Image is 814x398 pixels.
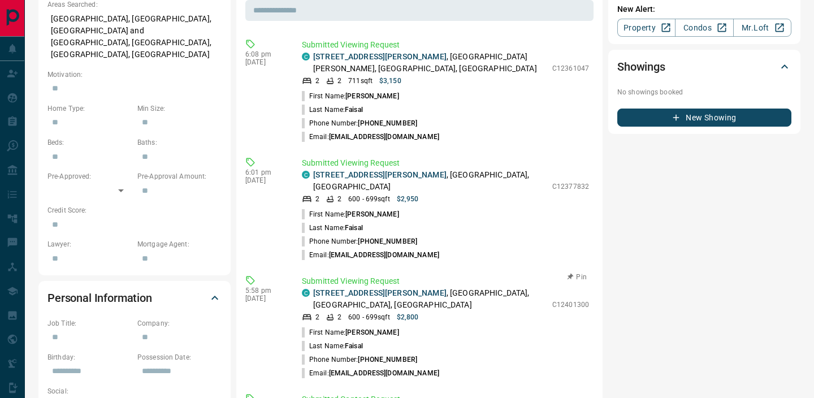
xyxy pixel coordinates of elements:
div: condos.ca [302,289,310,297]
p: $3,150 [379,76,401,86]
a: Property [617,19,676,37]
p: $2,800 [397,312,419,322]
p: 5:58 pm [245,287,285,295]
div: Personal Information [47,284,222,312]
p: Birthday: [47,352,132,362]
p: First Name: [302,91,399,101]
span: [PERSON_NAME] [345,210,399,218]
p: Company: [137,318,222,328]
p: Motivation: [47,70,222,80]
a: [STREET_ADDRESS][PERSON_NAME] [313,288,447,297]
p: Submitted Viewing Request [302,157,589,169]
p: Mortgage Agent: [137,239,222,249]
p: 2 [337,76,341,86]
p: Baths: [137,137,222,148]
p: [GEOGRAPHIC_DATA], [GEOGRAPHIC_DATA], [GEOGRAPHIC_DATA] and [GEOGRAPHIC_DATA], [GEOGRAPHIC_DATA],... [47,10,222,64]
h2: Personal Information [47,289,152,307]
p: 6:01 pm [245,168,285,176]
span: Faisal [345,342,363,350]
p: Email: [302,250,439,260]
p: [DATE] [245,295,285,302]
button: Pin [561,272,594,282]
a: [STREET_ADDRESS][PERSON_NAME] [313,170,447,179]
span: [PHONE_NUMBER] [358,237,417,245]
h2: Showings [617,58,665,76]
p: Credit Score: [47,205,222,215]
span: Faisal [345,224,363,232]
p: 2 [315,194,319,204]
p: [DATE] [245,58,285,66]
span: [EMAIL_ADDRESS][DOMAIN_NAME] [329,369,439,377]
span: [EMAIL_ADDRESS][DOMAIN_NAME] [329,251,439,259]
a: Mr.Loft [733,19,791,37]
span: [PHONE_NUMBER] [358,356,417,364]
p: , [GEOGRAPHIC_DATA], [GEOGRAPHIC_DATA] [313,169,547,193]
p: 2 [337,194,341,204]
span: [PERSON_NAME] [345,328,399,336]
p: Last Name: [302,223,363,233]
p: Lawyer: [47,239,132,249]
p: Phone Number: [302,236,417,246]
button: New Showing [617,109,791,127]
p: First Name: [302,327,399,338]
p: 2 [315,312,319,322]
p: 2 [315,76,319,86]
p: $2,950 [397,194,419,204]
a: [STREET_ADDRESS][PERSON_NAME] [313,52,447,61]
p: Email: [302,132,439,142]
p: 2 [337,312,341,322]
p: [DATE] [245,176,285,184]
p: Email: [302,368,439,378]
p: C12361047 [552,63,589,73]
p: First Name: [302,209,399,219]
p: Last Name: [302,105,363,115]
p: 6:08 pm [245,50,285,58]
p: Submitted Viewing Request [302,275,589,287]
p: Home Type: [47,103,132,114]
p: Social: [47,386,132,396]
p: Last Name: [302,341,363,351]
p: Job Title: [47,318,132,328]
p: Beds: [47,137,132,148]
span: [EMAIL_ADDRESS][DOMAIN_NAME] [329,133,439,141]
p: No showings booked [617,87,791,97]
p: Pre-Approved: [47,171,132,181]
p: 711 sqft [348,76,373,86]
span: [PHONE_NUMBER] [358,119,417,127]
p: C12377832 [552,181,589,192]
p: 600 - 699 sqft [348,194,389,204]
p: Phone Number: [302,118,417,128]
p: C12401300 [552,300,589,310]
div: condos.ca [302,53,310,60]
p: Submitted Viewing Request [302,39,589,51]
div: condos.ca [302,171,310,179]
p: Phone Number: [302,354,417,365]
p: , [GEOGRAPHIC_DATA], [GEOGRAPHIC_DATA], [GEOGRAPHIC_DATA] [313,287,547,311]
p: Pre-Approval Amount: [137,171,222,181]
p: , [GEOGRAPHIC_DATA][PERSON_NAME], [GEOGRAPHIC_DATA], [GEOGRAPHIC_DATA] [313,51,547,75]
a: Condos [675,19,733,37]
span: [PERSON_NAME] [345,92,399,100]
p: New Alert: [617,3,791,15]
p: 600 - 699 sqft [348,312,389,322]
span: Faisal [345,106,363,114]
div: Showings [617,53,791,80]
p: Min Size: [137,103,222,114]
p: Possession Date: [137,352,222,362]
